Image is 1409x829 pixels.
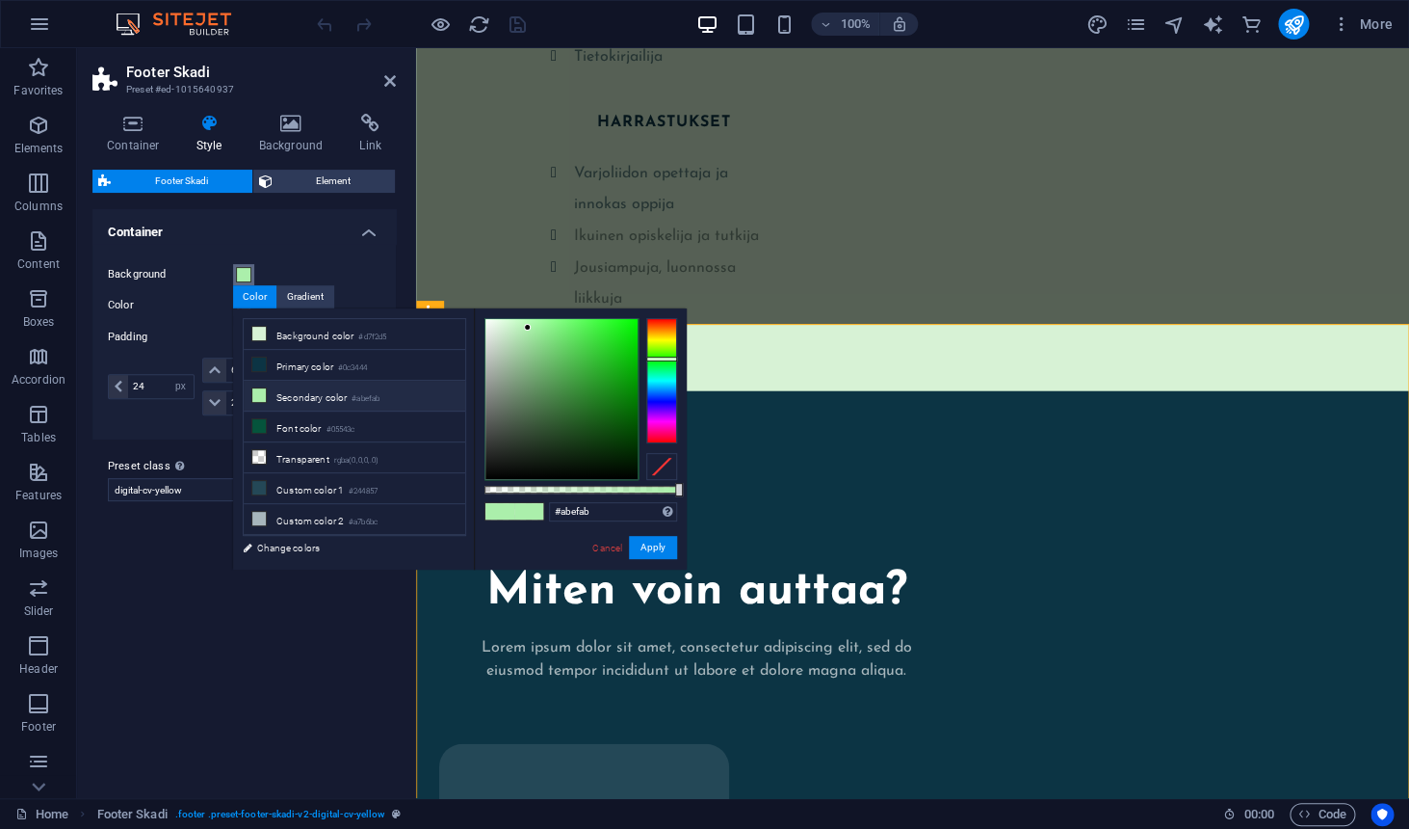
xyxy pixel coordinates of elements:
[1239,13,1263,36] button: commerce
[244,381,465,412] li: Secondary color
[14,199,63,214] p: Columns
[1243,803,1273,826] span: 00 00
[429,13,452,36] button: Click here to leave preview mode and continue editing
[92,209,396,244] h4: Container
[352,392,379,406] small: #abefab
[1223,803,1274,826] h6: Session time
[629,536,677,559] button: Apply
[277,285,333,308] div: Gradient
[24,603,54,619] p: Slider
[108,294,233,317] label: Color
[1370,803,1394,826] button: Usercentrics
[244,504,465,535] li: Custom color 2
[117,170,247,193] span: Footer Skadi
[338,361,367,375] small: #0c3444
[233,536,457,560] a: Change colors
[15,803,68,826] a: Click to cancel selection. Double-click to open Pages
[126,81,357,98] h3: Preset #ed-1015640937
[182,114,245,154] h4: Style
[392,809,401,819] i: This element is a customizable preset
[811,13,879,36] button: 100%
[253,170,396,193] button: Element
[13,83,63,98] p: Favorites
[175,803,385,826] span: . footer .preset-footer-skadi-v2-digital-cv-yellow
[21,719,56,735] p: Footer
[97,803,168,826] span: Click to select. Double-click to edit
[468,13,490,36] i: Reload page
[646,453,677,480] div: Clear Color Selection
[15,488,62,503] p: Features
[326,423,354,437] small: #05543c
[126,64,396,81] h2: Footer Skadi
[349,485,378,498] small: #244857
[1298,803,1346,826] span: Code
[23,314,55,330] p: Boxes
[244,442,465,473] li: Transparent
[92,114,182,154] h4: Container
[890,15,907,33] i: On resize automatically adjust zoom level to fit chosen device.
[1324,9,1400,40] button: More
[334,454,379,468] small: rgba(0,0,0,.0)
[1239,13,1262,36] i: Commerce
[1201,13,1223,36] i: AI Writer
[244,319,465,350] li: Background color
[19,546,59,561] p: Images
[1085,13,1108,36] i: Design (Ctrl+Alt+Y)
[12,372,65,388] p: Accordion
[19,661,58,677] p: Header
[108,326,233,349] label: Padding
[21,430,56,445] p: Tables
[1278,9,1309,40] button: publish
[485,503,514,520] span: #abefab
[278,170,390,193] span: Element
[1282,13,1304,36] i: Publish
[244,473,465,504] li: Custom color 1
[92,170,252,193] button: Footer Skadi
[467,13,490,36] button: reload
[108,455,380,478] label: Preset class
[108,263,233,286] label: Background
[1332,14,1393,34] span: More
[97,803,402,826] nav: breadcrumb
[345,114,396,154] h4: Link
[1085,13,1109,36] button: design
[1162,13,1186,36] button: navigator
[1257,807,1260,821] span: :
[245,114,346,154] h4: Background
[1201,13,1224,36] button: text_generator
[111,13,255,36] img: Editor Logo
[233,285,276,308] div: Color
[244,412,465,442] li: Font color
[349,516,378,529] small: #a7b6bc
[514,503,543,520] span: #abefab
[590,541,624,555] a: Cancel
[244,350,465,381] li: Primary color
[840,13,871,36] h6: 100%
[14,141,64,156] p: Elements
[17,256,60,272] p: Content
[1124,13,1147,36] button: pages
[1290,803,1355,826] button: Code
[358,331,386,344] small: #d7f2d5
